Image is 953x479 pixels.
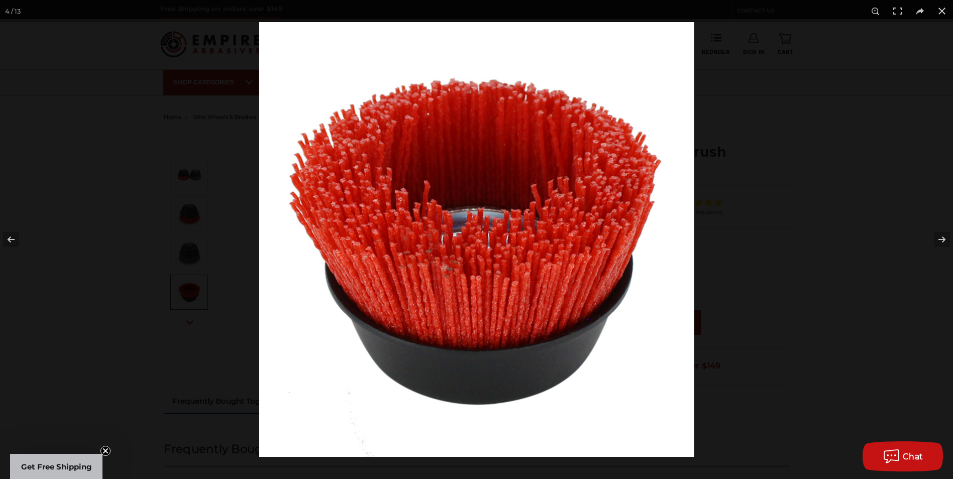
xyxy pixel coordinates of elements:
img: 4-in-nylon-cup-brush-medium-red__75378.1668103827.jpg [259,22,694,457]
button: Close teaser [100,446,111,456]
span: Get Free Shipping [21,462,92,471]
button: Chat [863,441,943,471]
button: Next (arrow right) [918,214,953,265]
div: Get Free ShippingClose teaser [10,454,102,479]
span: Chat [903,452,923,461]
